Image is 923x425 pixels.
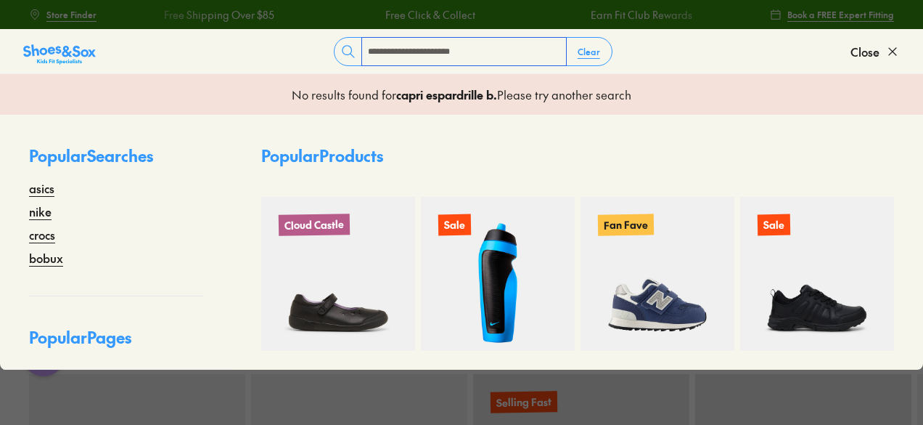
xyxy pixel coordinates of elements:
button: Clear [566,39,612,65]
a: Fan Fave [581,197,734,351]
img: SNS_Logo_Responsive.svg [23,43,96,66]
a: nike [29,203,52,220]
span: Store Finder [46,8,97,21]
p: Sale [438,214,471,236]
b: capri espardrille b . [396,86,497,102]
p: Popular Products [261,144,383,168]
a: Sale [740,197,894,351]
p: Nike [421,368,575,384]
p: New Balance [581,368,734,384]
p: No results found for Please try another search [292,86,631,103]
a: bobux [29,249,63,267]
a: Store Finder [29,1,97,28]
a: Book a FREE Expert Fitting [770,1,894,28]
a: Free Shipping Over $85 [163,7,274,23]
a: Earn Fit Club Rewards [590,7,692,23]
p: Popular Pages [29,325,203,361]
a: Cloud Castle [261,197,415,351]
button: Open gorgias live chat [7,5,51,49]
p: Sale [758,214,790,236]
a: Shoes &amp; Sox [23,40,96,63]
span: Book a FREE Expert Fitting [787,8,894,21]
span: Close [850,43,879,60]
a: crocs [29,226,55,243]
a: asics [29,179,54,197]
p: Selling Fast [491,391,557,413]
p: Clarks [261,368,415,384]
p: Fan Fave [598,214,654,235]
p: Cloud Castle [279,214,350,236]
button: Close [850,36,900,68]
p: Clarks [740,368,894,384]
a: Sale [421,197,575,351]
p: Popular Searches [29,144,203,179]
a: Free Click & Collect [385,7,475,23]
